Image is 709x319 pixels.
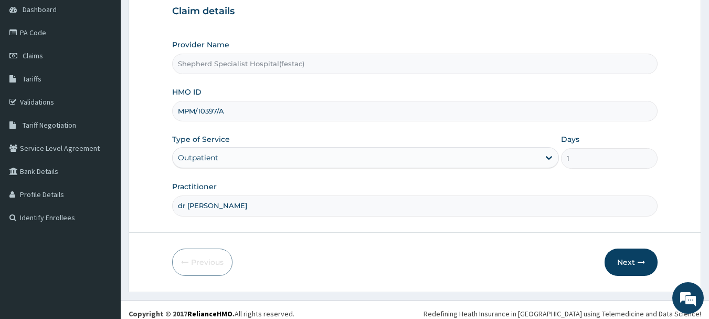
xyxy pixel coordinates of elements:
div: Outpatient [178,152,218,163]
span: Tariffs [23,74,41,84]
h3: Claim details [172,6,658,17]
input: Enter Name [172,195,658,216]
span: Claims [23,51,43,60]
span: Dashboard [23,5,57,14]
label: Provider Name [172,39,229,50]
input: Enter HMO ID [172,101,658,121]
label: Days [561,134,579,145]
label: Practitioner [172,181,217,192]
label: Type of Service [172,134,230,145]
span: Tariff Negotiation [23,120,76,130]
button: Next [605,249,658,276]
a: RelianceHMO [187,309,232,318]
div: Redefining Heath Insurance in [GEOGRAPHIC_DATA] using Telemedicine and Data Science! [424,308,701,319]
strong: Copyright © 2017 . [129,309,235,318]
button: Previous [172,249,232,276]
label: HMO ID [172,87,202,97]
